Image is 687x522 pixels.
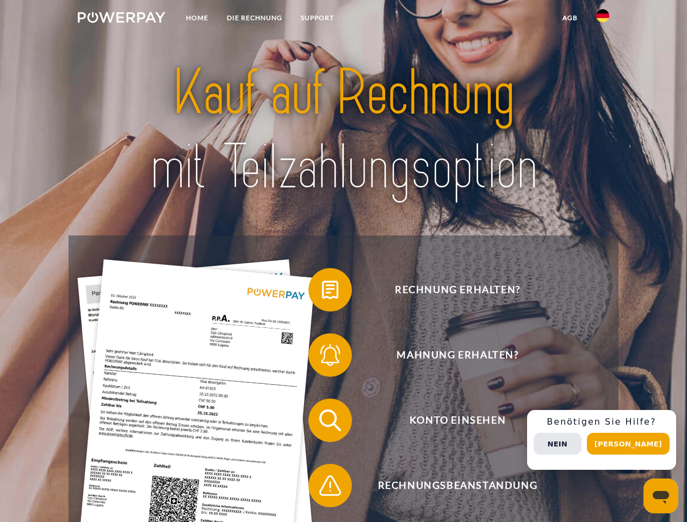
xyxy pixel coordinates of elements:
img: title-powerpay_de.svg [104,52,583,208]
h3: Benötigen Sie Hilfe? [534,417,670,427]
img: qb_bell.svg [317,341,344,369]
button: Mahnung erhalten? [308,333,591,377]
span: Rechnungsbeanstandung [324,464,591,507]
img: qb_search.svg [317,407,344,434]
a: agb [553,8,587,28]
span: Rechnung erhalten? [324,268,591,312]
img: de [596,9,609,22]
a: DIE RECHNUNG [218,8,292,28]
button: Rechnungsbeanstandung [308,464,591,507]
button: Konto einsehen [308,399,591,442]
img: logo-powerpay-white.svg [78,12,165,23]
span: Konto einsehen [324,399,591,442]
button: [PERSON_NAME] [587,433,670,455]
a: Home [177,8,218,28]
span: Mahnung erhalten? [324,333,591,377]
img: qb_bill.svg [317,276,344,303]
img: qb_warning.svg [317,472,344,499]
button: Nein [534,433,581,455]
div: Schnellhilfe [527,410,676,470]
iframe: Schaltfläche zum Öffnen des Messaging-Fensters [643,478,678,513]
a: SUPPORT [292,8,343,28]
button: Rechnung erhalten? [308,268,591,312]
